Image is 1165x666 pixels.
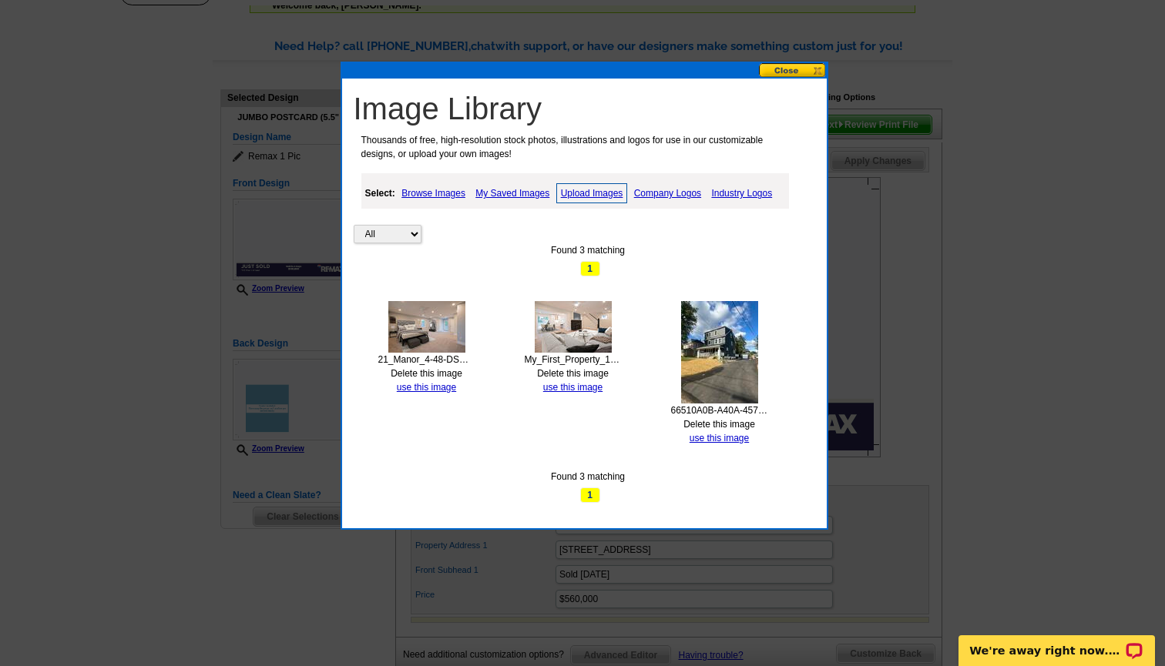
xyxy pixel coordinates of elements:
a: My Saved Images [472,184,553,202]
h1: Image Library [354,90,823,127]
div: My_First_Property_1-1-DSC_2192_25-09-25_22_13.jpg [525,353,622,366]
a: use this image [543,382,603,393]
a: Browse Images [398,184,469,202]
a: Industry Logos [707,184,776,202]
p: Thousands of free, high-resolution stock photos, illustrations and logos for use in our customiza... [354,133,794,161]
a: use this image [397,382,456,393]
img: thumb-68d69816322af.jpg [681,301,758,403]
strong: Select: [365,188,395,199]
img: thumb-68d6999e5e4c4.jpg [535,301,612,353]
a: Delete this image [537,368,609,379]
a: Company Logos [630,184,705,202]
div: 66510A0B-A40A-4575-9184-FC4D4D4BABAC_1_105_c.jpeg [671,403,768,417]
a: Upload Images [556,183,628,203]
img: thumb-68d699b41f5e6.jpg [388,301,465,353]
span: 1 [580,487,600,503]
a: use this image [690,433,749,443]
iframe: LiveChat chat widget [948,617,1165,666]
div: 21_Manor_4-48-DSC_2246_25-09-25_23_43.jpg [378,353,475,366]
a: Delete this image [683,419,755,430]
div: Found 3 matching [354,470,823,484]
div: Found 3 matching [354,243,823,257]
span: 1 [580,261,600,276]
a: Delete this image [391,368,462,379]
